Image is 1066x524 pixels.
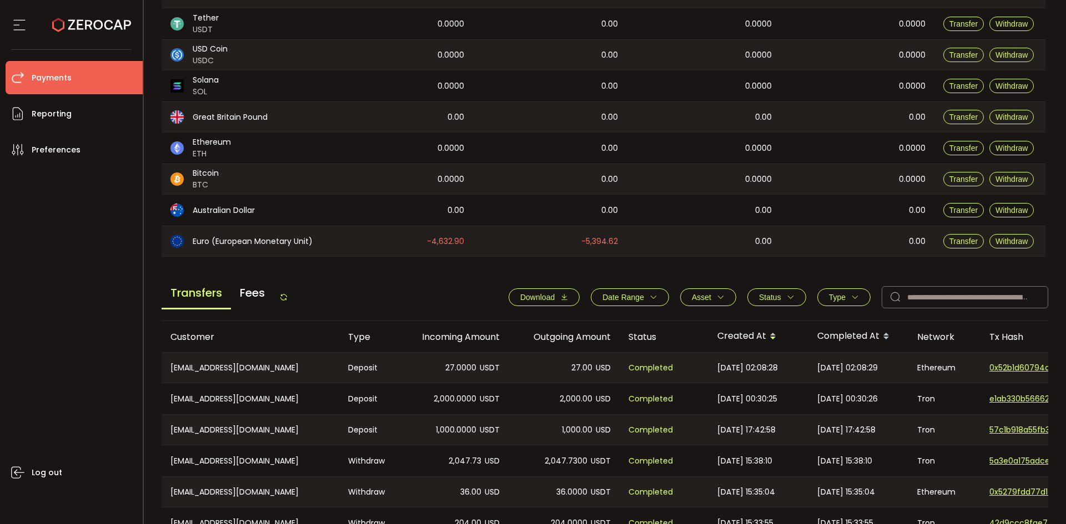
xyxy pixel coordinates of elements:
span: Completed [628,424,673,436]
span: 1,000.0000 [436,424,476,436]
button: Withdraw [989,203,1034,217]
span: 0.0000 [899,49,926,62]
span: USDT [480,393,500,405]
div: Type [339,330,398,343]
div: Withdraw [339,477,398,507]
span: 0.00 [755,235,772,248]
span: 2,047.7300 [545,455,587,467]
span: Completed [628,455,673,467]
span: [DATE] 15:35:04 [817,486,875,498]
span: Withdraw [995,206,1028,215]
span: 2,000.0000 [434,393,476,405]
span: SOL [193,86,219,98]
div: Deposit [339,415,398,445]
span: 0.00 [447,204,464,217]
button: Transfer [943,17,984,31]
img: gbp_portfolio.svg [170,110,184,124]
button: Withdraw [989,17,1034,31]
span: 0.00 [601,80,618,93]
img: btc_portfolio.svg [170,172,184,186]
span: USD [596,424,611,436]
span: 0.0000 [745,142,772,155]
span: USDT [480,424,500,436]
span: 0.0000 [745,49,772,62]
span: Preferences [32,142,81,158]
span: USD Coin [193,43,228,55]
button: Type [817,288,871,306]
span: Withdraw [995,144,1028,152]
span: [DATE] 15:35:04 [717,486,775,498]
span: 0.0000 [438,173,464,186]
div: Completed At [808,327,908,346]
span: [DATE] 17:42:58 [717,424,776,436]
button: Transfer [943,141,984,155]
span: 0.0000 [438,80,464,93]
span: 0.0000 [438,18,464,30]
span: USD [596,393,611,405]
span: USD [485,455,500,467]
div: Ethereum [908,477,980,507]
span: 0.0000 [438,49,464,62]
span: 2,000.00 [560,393,592,405]
span: Transfers [162,278,231,309]
button: Transfer [943,234,984,248]
div: [EMAIL_ADDRESS][DOMAIN_NAME] [162,477,339,507]
span: Transfer [949,175,978,184]
span: 0.0000 [745,80,772,93]
span: Completed [628,486,673,498]
span: -5,394.62 [581,235,618,248]
span: [DATE] 02:08:28 [717,362,778,374]
button: Withdraw [989,172,1034,186]
div: Tron [908,415,980,445]
span: Download [520,293,555,302]
span: 0.0000 [438,142,464,155]
span: Transfer [949,19,978,28]
span: Transfer [949,206,978,215]
span: Bitcoin [193,167,219,179]
div: [EMAIL_ADDRESS][DOMAIN_NAME] [162,383,339,414]
span: 0.0000 [745,18,772,30]
span: -4,632.90 [427,235,464,248]
span: Transfer [949,237,978,246]
div: Incoming Amount [398,330,509,343]
span: 36.0000 [556,486,587,498]
span: 0.00 [909,235,926,248]
span: Withdraw [995,175,1028,184]
span: Transfer [949,144,978,152]
span: 0.00 [909,111,926,124]
button: Transfer [943,79,984,93]
span: 0.00 [447,111,464,124]
div: Withdraw [339,445,398,476]
span: Withdraw [995,50,1028,59]
span: Reporting [32,106,72,122]
button: Withdraw [989,110,1034,124]
span: Type [829,293,846,302]
span: [DATE] 00:30:25 [717,393,777,405]
span: 0.0000 [899,18,926,30]
button: Transfer [943,110,984,124]
span: USDT [193,24,219,35]
span: [DATE] 15:38:10 [717,455,772,467]
span: Tether [193,12,219,24]
div: Created At [708,327,808,346]
span: 0.00 [601,111,618,124]
button: Withdraw [989,48,1034,62]
button: Transfer [943,48,984,62]
button: Transfer [943,172,984,186]
span: Solana [193,74,219,86]
iframe: Chat Widget [1010,471,1066,524]
span: Ethereum [193,136,231,148]
span: 0.00 [601,49,618,62]
span: Transfer [949,82,978,90]
span: 27.00 [571,362,592,374]
div: Tron [908,445,980,476]
span: 2,047.73 [449,455,481,467]
span: Withdraw [995,237,1028,246]
button: Date Range [591,288,669,306]
span: 0.00 [601,142,618,155]
button: Transfer [943,203,984,217]
div: Tron [908,383,980,414]
div: [EMAIL_ADDRESS][DOMAIN_NAME] [162,415,339,445]
span: 1,000.00 [562,424,592,436]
